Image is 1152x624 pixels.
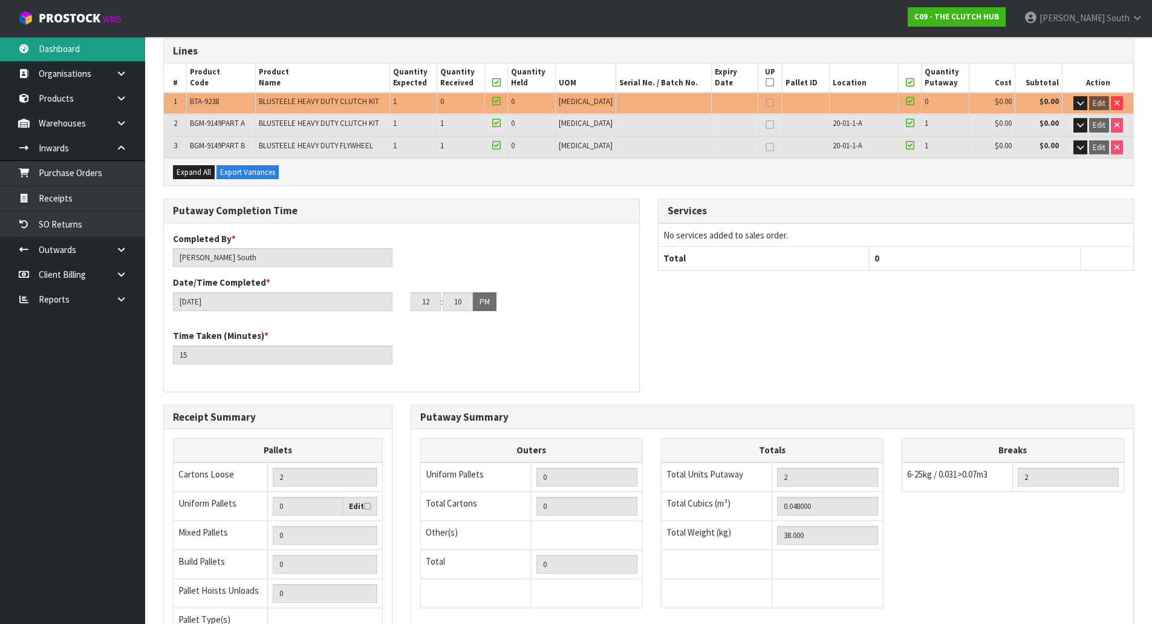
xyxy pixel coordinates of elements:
[273,497,343,516] input: Uniform Pallets
[661,521,772,550] td: Total Weight (kg)
[661,462,772,492] td: Total Units Putaway
[829,64,898,93] th: Location
[922,64,969,93] th: Quantity Putaway
[1040,96,1059,107] strong: $0.00
[420,491,532,521] td: Total Cartons
[173,232,236,245] label: Completed By
[389,64,437,93] th: Quantity Expected
[758,64,782,93] th: UP
[1089,96,1109,111] button: Edit
[174,439,383,462] th: Pallets
[536,468,637,487] input: UNIFORM P LINES
[216,165,279,180] button: Export Variances
[907,468,988,480] span: 6-25kg / 0.031>0.07m3
[443,292,473,311] input: MM
[174,462,268,492] td: Cartons Loose
[1107,12,1130,24] span: South
[437,64,485,93] th: Quantity Received
[420,521,532,550] td: Other(s)
[420,439,642,462] th: Outers
[1093,98,1105,108] span: Edit
[177,167,211,177] span: Expand All
[273,468,377,487] input: Manual
[969,64,1015,93] th: Cost
[190,96,219,107] span: BTA-9238
[174,118,177,128] span: 2
[833,140,862,151] span: 20-01-1-A
[190,118,245,128] span: BGM-9149PART A
[18,10,33,25] img: cube-alt.png
[925,118,928,128] span: 1
[273,526,377,545] input: Manual
[103,13,122,25] small: WMS
[712,64,758,93] th: Expiry Date
[441,292,443,312] td: :
[173,45,1124,57] h3: Lines
[925,140,928,151] span: 1
[173,165,215,180] button: Expand All
[1040,140,1059,151] strong: $0.00
[536,497,637,516] input: OUTERS TOTAL = CTN
[393,140,397,151] span: 1
[174,550,268,579] td: Build Pallets
[173,346,392,364] input: Time Taken
[190,140,245,151] span: BGM-9149PART B
[187,64,256,93] th: Product Code
[173,412,383,423] h3: Receipt Summary
[173,205,630,217] h3: Putaway Completion Time
[668,205,1125,217] h3: Services
[661,491,772,521] td: Total Cubics (m³)
[908,7,1006,27] a: C09 - THE CLUTCH HUB
[833,118,862,128] span: 20-01-1-A
[925,96,928,107] span: 0
[174,491,268,521] td: Uniform Pallets
[782,64,829,93] th: Pallet ID
[39,10,100,26] span: ProStock
[164,64,187,93] th: #
[173,329,268,342] label: Time Taken (Minutes)
[1093,142,1105,153] span: Edit
[259,140,373,151] span: BLUSTEELE HEAVY DUTY FLYWHEEL
[174,140,177,151] span: 3
[874,252,879,264] span: 0
[1040,12,1105,24] span: [PERSON_NAME]
[273,555,377,574] input: Manual
[173,292,392,311] input: Date/Time completed
[440,140,444,151] span: 1
[174,579,268,608] td: Pallet Hoists Unloads
[659,247,870,270] th: Total
[256,64,390,93] th: Product Name
[511,96,515,107] span: 0
[661,439,883,462] th: Totals
[174,521,268,550] td: Mixed Pallets
[1015,64,1063,93] th: Subtotal
[995,118,1012,128] span: $0.00
[393,96,397,107] span: 1
[511,118,515,128] span: 0
[1063,64,1133,93] th: Action
[559,118,613,128] span: [MEDICAL_DATA]
[536,555,637,574] input: TOTAL PACKS
[173,276,270,289] label: Date/Time Completed
[995,96,1012,107] span: $0.00
[556,64,616,93] th: UOM
[174,96,177,107] span: 1
[349,501,371,513] label: Edit
[1089,118,1109,133] button: Edit
[393,118,397,128] span: 1
[508,64,556,93] th: Quantity Held
[659,223,1134,246] td: No services added to sales order.
[273,584,377,603] input: UNIFORM P + MIXED P + BUILD P
[420,462,532,492] td: Uniform Pallets
[511,140,515,151] span: 0
[559,96,613,107] span: [MEDICAL_DATA]
[420,550,532,579] td: Total
[616,64,712,93] th: Serial No. / Batch No.
[259,118,379,128] span: BLUSTEELE HEAVY DUTY CLUTCH KIT
[1093,120,1105,130] span: Edit
[1089,140,1109,155] button: Edit
[914,11,999,22] strong: C09 - THE CLUTCH HUB
[902,439,1124,462] th: Breaks
[440,118,444,128] span: 1
[259,96,379,107] span: BLUSTEELE HEAVY DUTY CLUTCH KIT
